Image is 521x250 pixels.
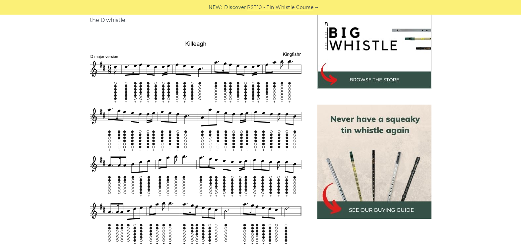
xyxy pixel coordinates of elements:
a: PST10 - Tin Whistle Course [247,4,313,11]
img: tin whistle buying guide [317,105,431,219]
span: NEW: [209,4,222,11]
span: Discover [224,4,246,11]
